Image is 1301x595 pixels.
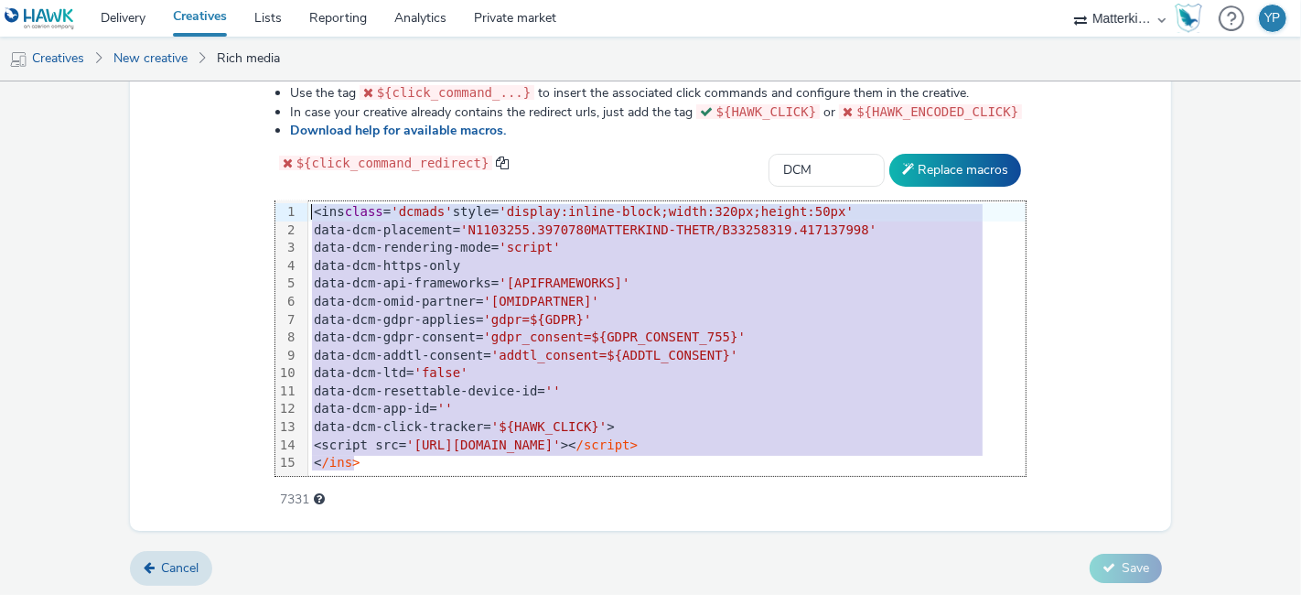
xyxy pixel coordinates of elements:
span: 'N1103255.3970780MATTERKIND-THETR/B33258319.417137998' [460,222,876,237]
span: '[URL][DOMAIN_NAME]' [406,438,561,452]
span: Cancel [161,559,199,577]
div: 6 [275,293,298,311]
div: 2 [275,222,298,240]
a: Download help for available macros. [290,122,513,139]
span: /script> [576,438,638,452]
span: Save [1122,559,1149,577]
span: class [345,204,383,219]
div: data-dcm-https-only [308,257,1026,276]
span: 'gdpr_consent=${GDPR_CONSENT_755}' [483,330,746,344]
img: mobile [9,50,27,69]
div: 13 [275,418,298,437]
span: 'dcmads' [391,204,452,219]
div: 10 [275,364,298,383]
span: '' [437,401,453,416]
span: '${HAWK_CLICK}' [491,419,607,434]
span: 'display:inline-block;width:320px;height:50px' [499,204,854,219]
div: data-dcm-resettable-device-id= [308,383,1026,401]
span: ${click_command_redirect} [296,156,489,170]
div: <ins = style= [308,203,1026,222]
div: 14 [275,437,298,455]
a: Hawk Academy [1175,4,1210,33]
a: Rich media [208,37,289,81]
div: 5 [275,275,298,293]
div: 9 [275,347,298,365]
div: data-dcm-click-tracker= > [308,418,1026,437]
a: New creative [104,37,197,81]
div: data-dcm-app-id= [308,400,1026,418]
li: In case your creative already contains the redirect urls, just add the tag or [290,103,1027,122]
button: Replace macros [889,154,1021,187]
div: 12 [275,400,298,418]
a: Cancel [130,551,212,586]
div: data-dcm-placement= [308,222,1026,240]
span: 'script' [499,240,560,254]
div: 15 [275,454,298,472]
div: YP [1265,5,1281,32]
div: data-dcm-gdpr-applies= [308,311,1026,330]
div: 8 [275,329,298,347]
span: 7331 [280,491,309,509]
div: data-dcm-omid-partner= [308,293,1026,311]
div: data-dcm-ltd= [308,364,1026,383]
div: data-dcm-api-frameworks= [308,275,1026,293]
div: data-dcm-rendering-mode= [308,239,1026,257]
span: '' [545,384,561,398]
span: '[OMIDPARTNER]' [483,294,598,308]
span: 'gdpr=${GDPR}' [483,312,591,327]
span: '[APIFRAMEWORKS]' [499,276,629,290]
div: Maximum recommended length: 3000 characters. [314,491,325,509]
li: Use the tag to insert the associated click commands and configure them in the creative. [290,83,1027,103]
div: 1 [275,203,298,222]
div: 7 [275,311,298,330]
span: copy to clipboard [496,157,509,169]
span: 'false' [414,365,468,380]
button: Save [1090,554,1162,583]
span: ${HAWK_CLICK} [716,104,817,119]
div: 11 [275,383,298,401]
div: < [308,454,1026,472]
div: <script src= >< [308,437,1026,455]
span: ${click_command_...} [377,85,532,100]
div: 4 [275,257,298,276]
span: ${HAWK_ENCODED_CLICK} [856,104,1018,119]
div: 3 [275,239,298,257]
img: Hawk Academy [1175,4,1202,33]
div: data-dcm-addtl-consent= [308,347,1026,365]
span: /ins> [321,455,360,470]
img: undefined Logo [5,7,75,30]
span: 'addtl_consent=${ADDTL_CONSENT}' [491,348,738,362]
div: data-dcm-gdpr-consent= [308,329,1026,347]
